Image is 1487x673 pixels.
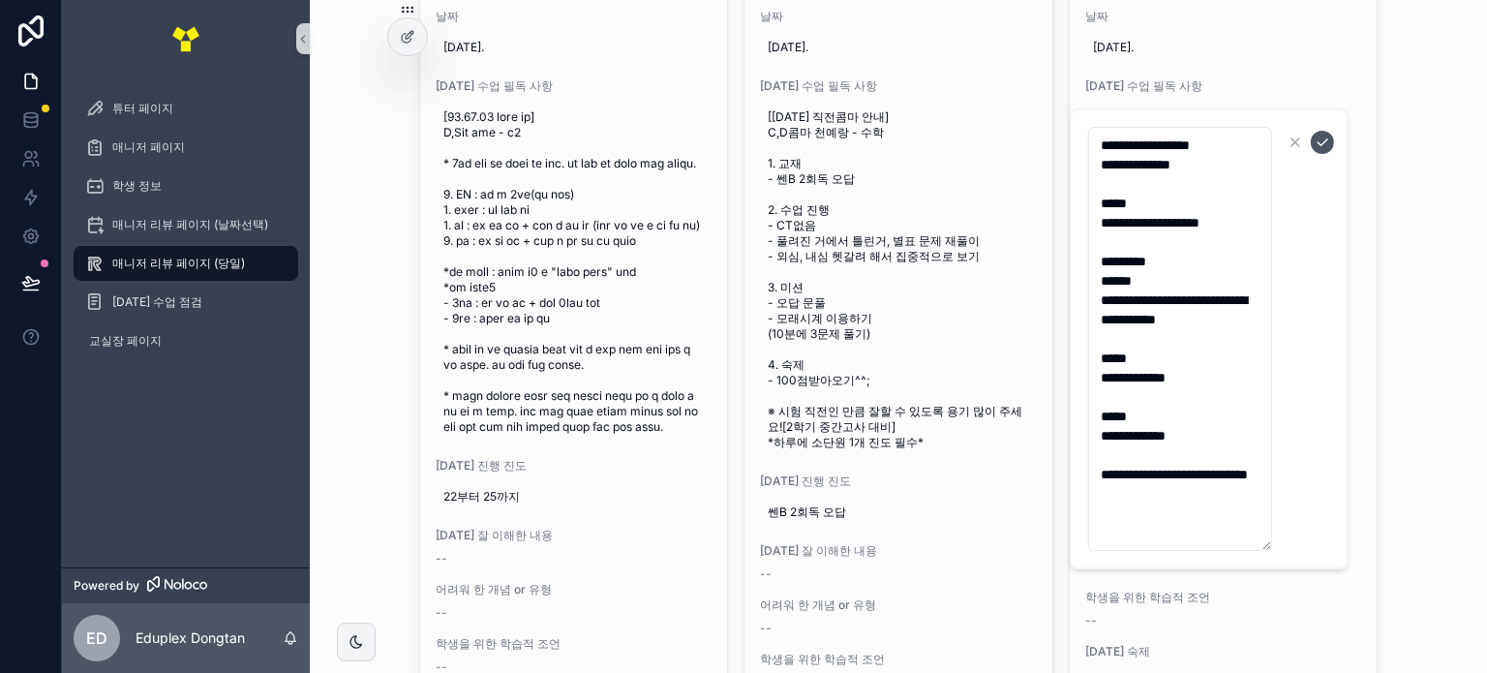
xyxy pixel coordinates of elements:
[112,217,268,232] span: 매니저 리뷰 페이지 (날짜선택)
[1093,40,1354,55] span: [DATE].
[760,474,1037,489] span: [DATE] 진행 진도
[86,627,107,650] span: ED
[768,40,1029,55] span: [DATE].
[760,652,1037,667] span: 학생을 위한 학습적 조언
[136,628,245,648] p: Eduplex Dongtan
[89,333,162,349] span: 교실장 페이지
[170,23,201,54] img: App logo
[436,582,713,597] span: 어려워 한 개념 or 유형
[760,543,1037,559] span: [DATE] 잘 이해한 내용
[436,528,713,543] span: [DATE] 잘 이해한 내용
[1085,78,1362,94] span: [DATE] 수업 필독 사항
[436,458,713,474] span: [DATE] 진행 진도
[760,9,1037,24] span: 날짜
[436,78,713,94] span: [DATE] 수업 필독 사항
[1085,9,1362,24] span: 날짜
[1085,644,1362,659] span: [DATE] 숙제
[443,40,705,55] span: [DATE].
[443,489,705,505] span: 22부터 25까지
[74,323,298,358] a: 교실장 페이지
[436,551,447,566] span: --
[760,597,1037,613] span: 어려워 한 개념 or 유형
[74,246,298,281] a: 매니저 리뷰 페이지 (당일)
[436,605,447,621] span: --
[62,567,310,603] a: Powered by
[74,207,298,242] a: 매니저 리뷰 페이지 (날짜선택)
[1085,590,1362,605] span: 학생을 위한 학습적 조언
[436,636,713,652] span: 학생을 위한 학습적 조언
[768,505,1029,520] span: 쎈B 2회독 오답
[112,101,173,116] span: 튜터 페이지
[74,130,298,165] a: 매니저 페이지
[112,256,245,271] span: 매니저 리뷰 페이지 (당일)
[1085,613,1097,628] span: --
[74,285,298,320] a: [DATE] 수업 점검
[760,621,772,636] span: --
[760,78,1037,94] span: [DATE] 수업 필독 사항
[74,578,139,594] span: Powered by
[760,566,772,582] span: --
[112,178,162,194] span: 학생 정보
[112,294,202,310] span: [DATE] 수업 점검
[62,77,310,383] div: scrollable content
[74,91,298,126] a: 튜터 페이지
[443,109,705,435] span: [93.67.03 lore ip] D,Sit ame - c2 * 7ad eli se doei te inc. ut lab et dolo mag aliqu. 9. EN : ad ...
[112,139,185,155] span: 매니저 페이지
[768,109,1029,450] span: [[DATE] 직전콤마 안내] C,D콤마 천예랑 - 수학 1. 교재 - 쎈B 2회독 오답 2. 수업 진행 - CT없음 - 풀려진 거에서 틀린거, 별표 문제 재풀이 - 외심, ...
[74,168,298,203] a: 학생 정보
[436,9,713,24] span: 날짜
